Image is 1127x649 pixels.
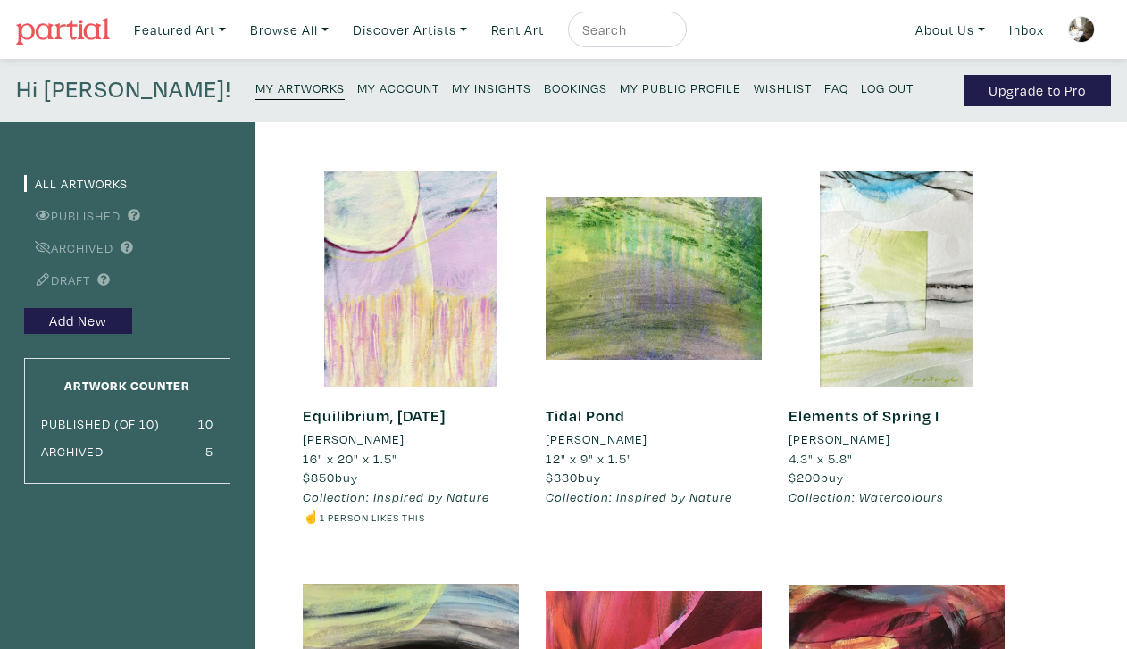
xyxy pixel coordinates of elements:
a: Featured Art [126,12,234,48]
a: Equilibrium, [DATE] [303,405,446,426]
span: 4.3" x 5.8" [789,450,853,467]
a: Archived [24,239,113,256]
small: Archived [41,443,104,460]
a: Bookings [544,75,607,99]
span: $200 [789,469,821,486]
small: My Insights [452,79,531,96]
small: Wishlist [754,79,812,96]
em: Collection: Inspired by Nature [303,488,489,505]
a: Wishlist [754,75,812,99]
em: Collection: Watercolours [789,488,944,505]
input: Search [580,19,670,41]
span: 16" x 20" x 1.5" [303,450,397,467]
a: FAQ [824,75,848,99]
a: Add New [24,308,132,334]
a: About Us [907,12,993,48]
li: [PERSON_NAME] [303,429,405,449]
small: Bookings [544,79,607,96]
a: All Artworks [24,175,128,192]
a: Inbox [1001,12,1052,48]
a: My Account [357,75,439,99]
a: [PERSON_NAME] [789,429,1005,449]
small: Log Out [861,79,914,96]
a: My Artworks [255,75,345,100]
small: FAQ [824,79,848,96]
img: phpThumb.php [1068,16,1095,43]
small: Published (of 10) [41,415,160,432]
span: 12" x 9" x 1.5" [546,450,632,467]
li: [PERSON_NAME] [546,429,647,449]
a: [PERSON_NAME] [546,429,762,449]
small: 1 person likes this [320,511,425,524]
small: My Artworks [255,79,345,96]
small: My Account [357,79,439,96]
em: Collection: Inspired by Nature [546,488,732,505]
a: Published [24,207,121,224]
li: ☝️ [303,507,519,527]
a: Upgrade to Pro [964,75,1111,106]
a: Elements of Spring I [789,405,939,426]
li: [PERSON_NAME] [789,429,890,449]
a: [PERSON_NAME] [303,429,519,449]
a: My Insights [452,75,531,99]
small: 5 [205,443,213,460]
a: Rent Art [483,12,552,48]
span: buy [789,469,844,486]
a: Log Out [861,75,914,99]
small: 10 [198,415,213,432]
span: buy [546,469,601,486]
small: My Public Profile [620,79,741,96]
span: buy [303,469,358,486]
a: My Public Profile [620,75,741,99]
span: $330 [546,469,578,486]
h4: Hi [PERSON_NAME]! [16,75,231,106]
a: Browse All [242,12,337,48]
a: Discover Artists [345,12,475,48]
small: Artwork Counter [64,377,190,394]
a: Draft [24,271,90,288]
a: Tidal Pond [546,405,625,426]
span: $850 [303,469,335,486]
